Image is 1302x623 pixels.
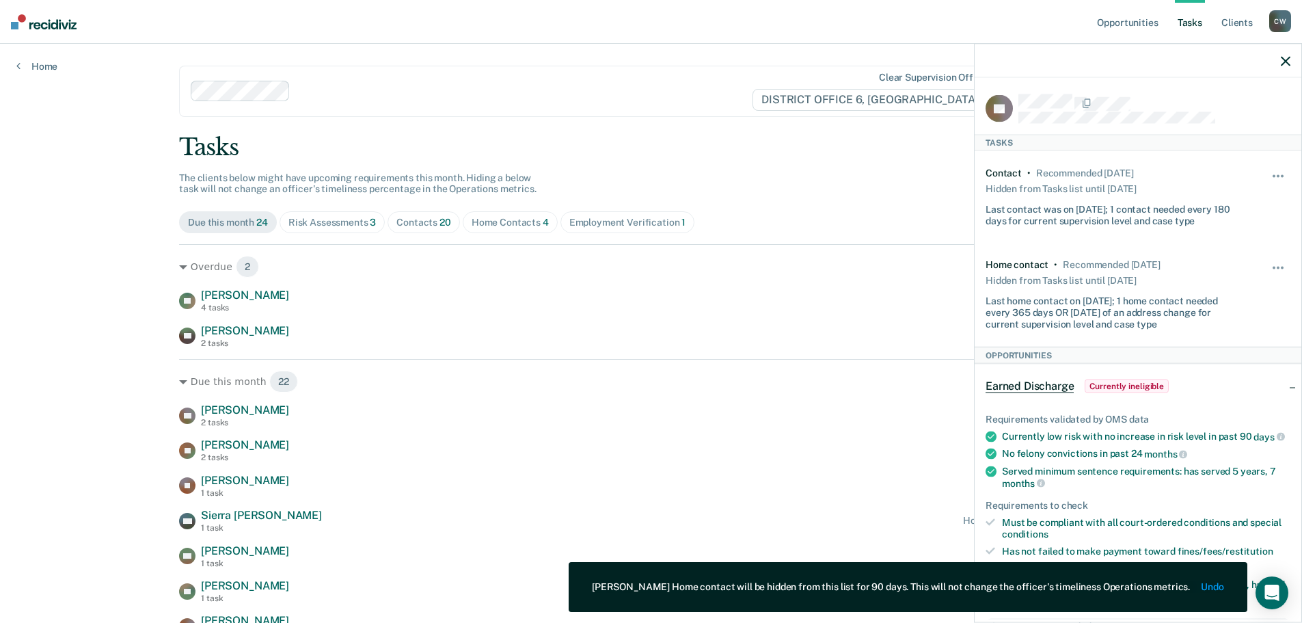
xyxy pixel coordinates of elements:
[201,339,289,348] div: 2 tasks
[288,217,377,228] div: Risk Assessments
[681,217,686,228] span: 1
[179,172,537,195] span: The clients below might have upcoming requirements this month. Hiding a below task will not chang...
[1002,430,1290,442] div: Currently low risk with no increase in risk level in past 90
[1054,259,1057,271] div: •
[1002,529,1048,540] span: conditions
[1256,576,1288,609] div: Open Intercom Messenger
[396,217,451,228] div: Contacts
[1202,581,1224,593] button: Undo
[201,579,289,592] span: [PERSON_NAME]
[986,259,1048,271] div: Home contact
[201,474,289,487] span: [PERSON_NAME]
[975,347,1301,363] div: Opportunities
[188,217,268,228] div: Due this month
[986,198,1240,226] div: Last contact was on [DATE]; 1 contact needed every 180 days for current supervision level and cas...
[975,134,1301,150] div: Tasks
[963,515,1123,527] div: Home contact recommended [DATE]
[1002,517,1290,540] div: Must be compliant with all court-ordered conditions and special
[370,217,376,228] span: 3
[201,509,322,522] span: Sierra [PERSON_NAME]
[986,178,1137,198] div: Hidden from Tasks list until [DATE]
[986,380,1074,393] span: Earned Discharge
[256,217,268,228] span: 24
[543,217,549,228] span: 4
[1027,168,1031,179] div: •
[1085,380,1169,393] span: Currently ineligible
[1178,545,1273,556] span: fines/fees/restitution
[1036,168,1133,179] div: Recommended 5 months ago
[472,217,549,228] div: Home Contacts
[201,324,289,337] span: [PERSON_NAME]
[201,453,289,462] div: 2 tasks
[986,271,1137,290] div: Hidden from Tasks list until [DATE]
[179,256,1123,278] div: Overdue
[439,217,451,228] span: 20
[201,418,289,427] div: 2 tasks
[986,168,1022,179] div: Contact
[16,60,57,72] a: Home
[1063,259,1160,271] div: Recommended in 17 days
[1002,466,1290,489] div: Served minimum sentence requirements: has served 5 years, 7
[201,289,289,302] span: [PERSON_NAME]
[179,133,1123,161] div: Tasks
[752,89,998,111] span: DISTRICT OFFICE 6, [GEOGRAPHIC_DATA]
[1002,448,1290,460] div: No felony convictions in past 24
[11,14,77,29] img: Recidiviz
[201,303,289,313] div: 4 tasks
[975,364,1301,408] div: Earned DischargeCurrently ineligible
[986,290,1240,330] div: Last home contact on [DATE]; 1 home contact needed every 365 days OR [DATE] of an address change ...
[879,72,995,83] div: Clear supervision officers
[569,217,686,228] div: Employment Verification
[986,414,1290,425] div: Requirements validated by OMS data
[201,594,289,603] div: 1 task
[592,581,1190,593] div: [PERSON_NAME] Home contact will be hidden from this list for 90 days. This will not change the of...
[986,500,1290,512] div: Requirements to check
[1269,10,1291,32] div: C W
[1002,545,1290,557] div: Has not failed to make payment toward
[201,544,289,557] span: [PERSON_NAME]
[1144,449,1187,460] span: months
[201,403,289,416] span: [PERSON_NAME]
[201,488,289,498] div: 1 task
[201,438,289,451] span: [PERSON_NAME]
[1253,431,1284,442] span: days
[201,559,289,568] div: 1 task
[269,371,298,393] span: 22
[1002,477,1045,488] span: months
[179,371,1123,393] div: Due this month
[201,523,322,533] div: 1 task
[236,256,259,278] span: 2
